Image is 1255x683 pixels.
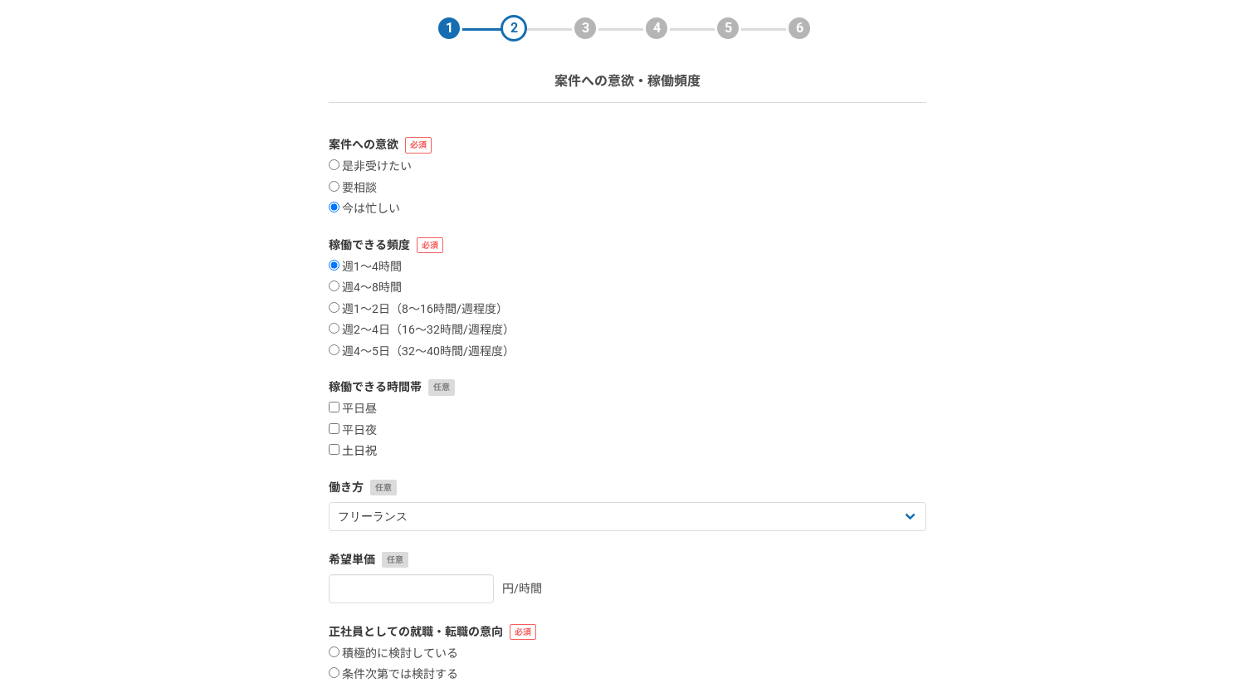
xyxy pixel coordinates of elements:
label: 週4〜5日（32〜40時間/週程度） [329,344,515,359]
label: 要相談 [329,181,377,196]
div: 4 [643,15,670,41]
p: 案件への意欲・稼働頻度 [554,71,701,91]
label: 是非受けたい [329,159,412,174]
label: 週1〜2日（8〜16時間/週程度） [329,302,508,317]
input: 週1〜4時間 [329,260,339,271]
label: 平日夜 [329,423,377,438]
input: 週1〜2日（8〜16時間/週程度） [329,302,339,313]
span: 円/時間 [502,582,542,595]
input: 要相談 [329,181,339,192]
label: 希望単価 [329,551,926,568]
label: 平日昼 [329,402,377,417]
input: 週2〜4日（16〜32時間/週程度） [329,323,339,334]
label: 稼働できる頻度 [329,237,926,254]
label: 週1〜4時間 [329,260,402,275]
input: 是非受けたい [329,159,339,170]
label: 今は忙しい [329,202,400,217]
input: 土日祝 [329,444,339,455]
div: 2 [501,15,527,41]
label: 週2〜4日（16〜32時間/週程度） [329,323,515,338]
input: 平日夜 [329,423,339,434]
div: 6 [786,15,813,41]
label: 案件への意欲 [329,136,926,154]
input: 積極的に検討している [329,646,339,657]
input: 条件次第では検討する [329,667,339,678]
div: 3 [572,15,598,41]
label: 積極的に検討している [329,646,458,661]
div: 5 [715,15,741,41]
label: 正社員としての就職・転職の意向 [329,623,926,641]
label: 稼働できる時間帯 [329,378,926,396]
input: 平日昼 [329,402,339,412]
input: 今は忙しい [329,202,339,212]
input: 週4〜8時間 [329,281,339,291]
label: 条件次第では検討する [329,667,458,682]
input: 週4〜5日（32〜40時間/週程度） [329,344,339,355]
div: 1 [436,15,462,41]
label: 週4〜8時間 [329,281,402,295]
label: 土日祝 [329,444,377,459]
label: 働き方 [329,479,926,496]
